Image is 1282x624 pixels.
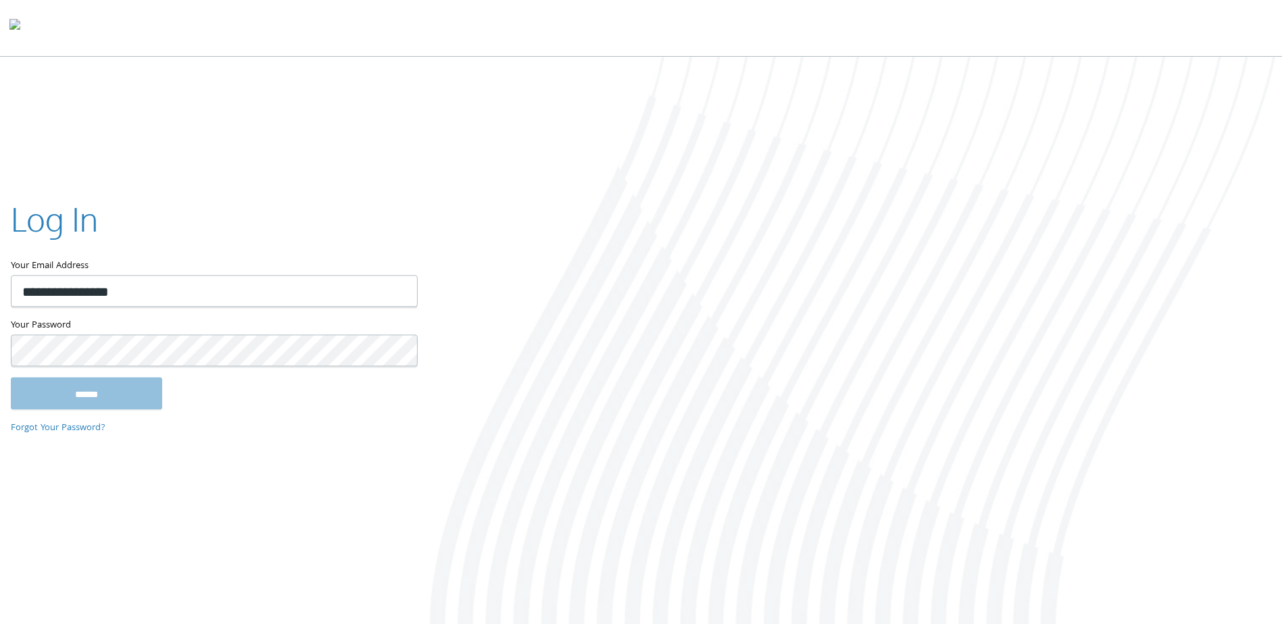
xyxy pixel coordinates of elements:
img: todyl-logo-dark.svg [9,14,20,41]
a: Forgot Your Password? [11,421,105,436]
keeper-lock: Open Keeper Popup [391,283,407,299]
label: Your Password [11,318,416,335]
keeper-lock: Open Keeper Popup [391,342,407,359]
h2: Log In [11,197,98,242]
